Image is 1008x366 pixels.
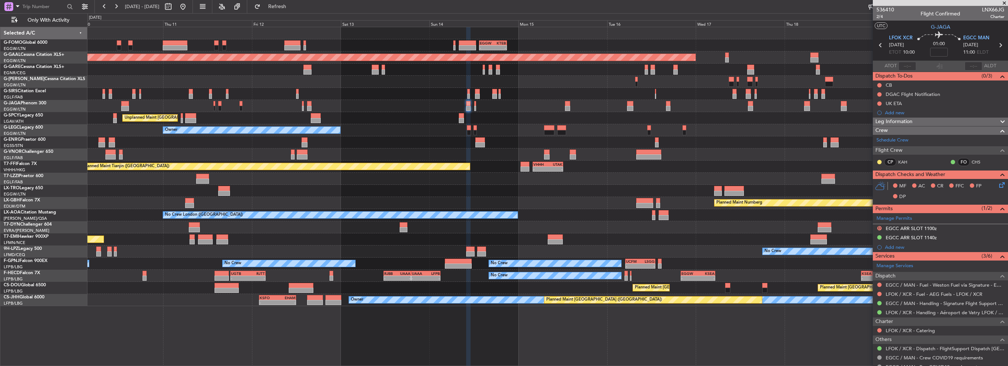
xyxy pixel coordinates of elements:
span: LX-GBH [4,198,20,202]
div: KSFO [260,295,277,300]
span: ALDT [984,62,996,70]
div: - [480,46,493,50]
span: G-GAAL [4,53,21,57]
span: (1/2) [982,204,992,212]
a: G-VNORChallenger 650 [4,150,53,154]
span: G-ENRG [4,137,21,142]
span: DP [899,193,906,201]
span: ELDT [977,49,989,56]
a: T7-DYNChallenger 604 [4,222,52,227]
div: EGCC ARR SLOT 1100z [886,225,937,232]
a: LFOK / XCR - Fuel - AEG Fuels - LFOK / XCR [886,291,982,297]
a: EGLF/FAB [4,179,23,185]
a: LFOK / XCR - Dispatch - FlightSupport Dispatch [GEOGRAPHIC_DATA] [886,345,1004,352]
a: EVRA/[PERSON_NAME] [4,228,49,233]
a: G-[PERSON_NAME]Cessna Citation XLS [4,77,85,81]
span: ATOT [885,62,897,70]
div: UAAA [412,271,426,276]
span: LFOK XCR [889,35,912,42]
span: [DATE] - [DATE] [125,3,159,10]
button: Only With Activity [8,14,80,26]
div: UTAK [548,162,562,166]
a: F-GPNJFalcon 900EX [4,259,47,263]
a: T7-LZZIPraetor 600 [4,174,43,178]
a: G-GAALCessna Citation XLS+ [4,53,64,57]
span: G-SIRS [4,89,18,93]
input: Trip Number [22,1,65,12]
div: Owner [165,125,177,136]
span: G-GARE [4,65,21,69]
a: EGGW/LTN [4,191,26,197]
span: MF [899,183,906,190]
span: CR [937,183,943,190]
a: Manage Services [876,262,913,270]
a: EGGW/LTN [4,107,26,112]
span: G-FOMO [4,40,22,45]
div: Thu 11 [163,20,252,27]
span: (0/3) [982,72,992,80]
span: 9H-LPZ [4,247,18,251]
div: Mon 15 [518,20,607,27]
div: - [548,167,562,171]
div: - [426,276,440,280]
div: CP [884,158,896,166]
span: 536410 [876,6,894,14]
span: G-LEGC [4,125,19,130]
span: F-GPNJ [4,259,19,263]
span: Flight Crew [875,146,903,155]
a: LX-TROLegacy 650 [4,186,43,190]
a: LFMN/NCE [4,240,25,245]
span: Charter [982,14,1004,20]
span: [DATE] [889,42,904,49]
a: 9H-LPZLegacy 500 [4,247,42,251]
span: EGCC MAN [963,35,989,42]
a: LGAV/ATH [4,119,24,124]
div: UGTB [231,271,248,276]
span: 11:00 [963,49,975,56]
div: No Crew [764,246,781,257]
div: UK ETA [886,100,902,107]
div: KSEA [862,271,878,276]
div: - [698,276,714,280]
span: Dispatch To-Dos [875,72,912,80]
span: Permits [875,205,893,213]
div: Add new [885,110,1004,116]
a: LFPB/LBG [4,276,23,282]
div: RJBB [384,271,397,276]
div: Planned Maint [GEOGRAPHIC_DATA] ([GEOGRAPHIC_DATA]) [546,294,662,305]
div: FO [958,158,970,166]
a: G-LEGCLegacy 600 [4,125,43,130]
div: - [681,276,698,280]
a: EGLF/FAB [4,94,23,100]
span: LX-TRO [4,186,19,190]
div: DGAC Flight Notification [886,91,940,97]
span: T7-EMI [4,234,18,239]
div: No Crew [224,258,241,269]
div: Sun 14 [429,20,518,27]
a: EGCC / MAN - Fuel - Weston Fuel via Signature - EGCC / MAN [886,282,1004,288]
span: CS-JHH [4,295,19,299]
a: Schedule Crew [876,137,908,144]
div: Flight Confirmed [921,10,960,18]
span: ETOT [889,49,901,56]
a: LFPB/LBG [4,288,23,294]
a: [PERSON_NAME]/QSA [4,216,47,221]
a: G-ENRGPraetor 600 [4,137,46,142]
div: - [397,276,411,280]
span: [DATE] [963,42,978,49]
span: Refresh [262,4,293,9]
span: Leg Information [875,118,912,126]
span: AC [918,183,925,190]
div: No Crew London ([GEOGRAPHIC_DATA]) [165,209,243,220]
div: EGGW [681,271,698,276]
div: - [493,46,506,50]
a: F-HECDFalcon 7X [4,271,40,275]
a: CHS [972,159,988,165]
div: [DATE] [89,15,101,21]
div: RJTT [248,271,265,276]
div: VHHH [533,162,548,166]
button: UTC [875,22,888,29]
div: LFPB [426,271,440,276]
a: G-GARECessna Citation XLS+ [4,65,64,69]
span: (3/6) [982,252,992,260]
